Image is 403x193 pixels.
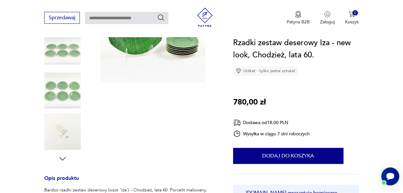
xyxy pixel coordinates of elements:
[233,37,359,61] h1: Rzadki zestaw deserowy Iza - new look, Chodzież, lata 60.
[287,11,310,25] button: Patyna B2B
[157,14,165,21] button: Szukaj
[348,11,355,17] img: Ikona koszyka
[345,11,359,25] button: 0Koszyk
[381,167,399,185] iframe: Smartsupp widget button
[320,19,335,25] p: Zaloguj
[324,11,331,17] img: Ikonka użytkownika
[44,31,81,68] img: Zdjęcie produktu Rzadki zestaw deserowy Iza - new look, Chodzież, lata 60.
[233,130,310,138] div: Wysyłka w ciągu 7 dni roboczych
[195,8,214,27] img: Patyna - sklep z meblami i dekoracjami vintage
[44,72,81,109] img: Zdjęcie produktu Rzadki zestaw deserowy Iza - new look, Chodzież, lata 60.
[236,68,241,74] img: Ikona diamentu
[320,11,335,25] button: Zaloguj
[233,119,241,127] img: Ikona dostawy
[44,113,81,150] img: Zdjęcie produktu Rzadki zestaw deserowy Iza - new look, Chodzież, lata 60.
[44,12,80,24] button: Sprzedawaj
[352,10,358,16] div: 0
[233,96,266,108] p: 780,00 zł
[44,16,80,21] a: Sprzedawaj
[233,119,310,127] div: Dostawa od 18,00 PLN
[287,11,310,25] a: Ikona medaluPatyna B2B
[44,176,217,187] h3: Opis produktu
[295,11,301,18] img: Ikona medalu
[233,66,298,76] div: Unikat - tylko jedna sztuka!
[345,19,359,25] p: Koszyk
[233,148,343,164] button: Dodaj do koszyka
[287,19,310,25] p: Patyna B2B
